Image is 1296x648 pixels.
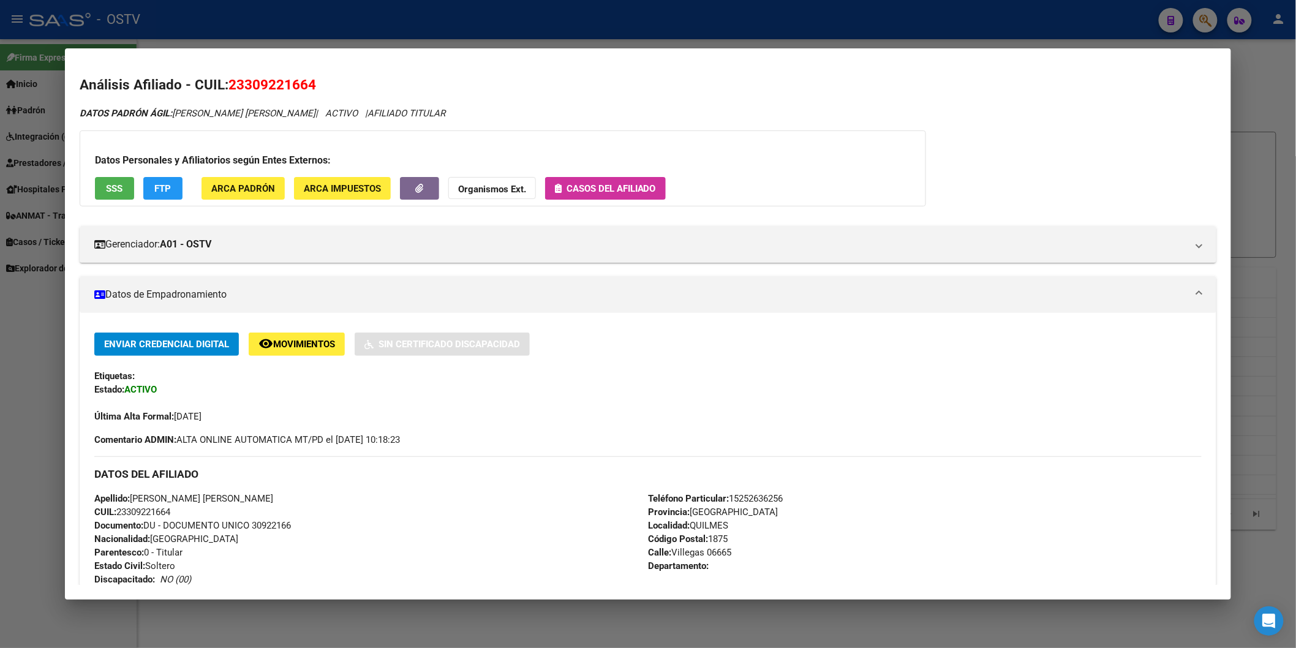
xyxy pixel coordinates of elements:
strong: Teléfono Particular: [648,493,729,504]
h2: Análisis Afiliado - CUIL: [80,75,1216,96]
strong: Departamento: [648,560,709,571]
span: FTP [154,183,171,194]
span: SSS [106,183,122,194]
strong: Etiquetas: [94,371,135,382]
span: ARCA Padrón [211,183,275,194]
strong: Calle: [648,547,671,558]
mat-expansion-panel-header: Gerenciador:A01 - OSTV [80,226,1216,263]
span: 23309221664 [94,507,170,518]
span: ARCA Impuestos [304,183,381,194]
span: Sin Certificado Discapacidad [379,339,520,350]
span: Casos del afiliado [567,183,656,194]
strong: Comentario ADMIN: [94,434,176,445]
strong: Provincia: [648,507,690,518]
span: [PERSON_NAME] [PERSON_NAME] [94,493,273,504]
span: 15252636256 [648,493,783,504]
span: [GEOGRAPHIC_DATA] [94,533,238,544]
span: DU - DOCUMENTO UNICO 30922166 [94,520,291,531]
h3: DATOS DEL AFILIADO [94,467,1202,481]
strong: CUIL: [94,507,116,518]
button: SSS [95,177,134,200]
strong: Estado: [94,384,124,395]
i: | ACTIVO | [80,108,445,119]
span: [GEOGRAPHIC_DATA] [648,507,778,518]
strong: Estado Civil: [94,560,145,571]
button: Casos del afiliado [545,177,666,200]
strong: A01 - OSTV [160,237,211,252]
strong: ACTIVO [124,384,157,395]
strong: Discapacitado: [94,574,155,585]
strong: Localidad: [648,520,690,531]
span: ALTA ONLINE AUTOMATICA MT/PD el [DATE] 10:18:23 [94,433,400,446]
mat-panel-title: Gerenciador: [94,237,1187,252]
span: Villegas 06665 [648,547,731,558]
span: [PERSON_NAME] [PERSON_NAME] [80,108,315,119]
button: ARCA Padrón [202,177,285,200]
div: Open Intercom Messenger [1254,606,1284,636]
span: QUILMES [648,520,728,531]
span: Movimientos [273,339,335,350]
span: Soltero [94,560,175,571]
strong: Parentesco: [94,547,144,558]
strong: Apellido: [94,493,130,504]
button: Organismos Ext. [448,177,536,200]
strong: DATOS PADRÓN ÁGIL: [80,108,172,119]
button: FTP [143,177,183,200]
mat-panel-title: Datos de Empadronamiento [94,287,1187,302]
span: 1875 [648,533,728,544]
button: Enviar Credencial Digital [94,333,239,355]
strong: Código Postal: [648,533,708,544]
strong: Nacionalidad: [94,533,150,544]
span: 0 - Titular [94,547,183,558]
i: NO (00) [160,574,191,585]
span: [DATE] [94,411,202,422]
span: Enviar Credencial Digital [104,339,229,350]
strong: Documento: [94,520,143,531]
h3: Datos Personales y Afiliatorios según Entes Externos: [95,153,911,168]
mat-icon: remove_red_eye [258,336,273,351]
button: Movimientos [249,333,345,355]
span: AFILIADO TITULAR [367,108,445,119]
strong: Última Alta Formal: [94,411,174,422]
button: Sin Certificado Discapacidad [355,333,530,355]
mat-expansion-panel-header: Datos de Empadronamiento [80,276,1216,313]
strong: Organismos Ext. [458,184,526,195]
button: ARCA Impuestos [294,177,391,200]
span: 23309221664 [228,77,316,92]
